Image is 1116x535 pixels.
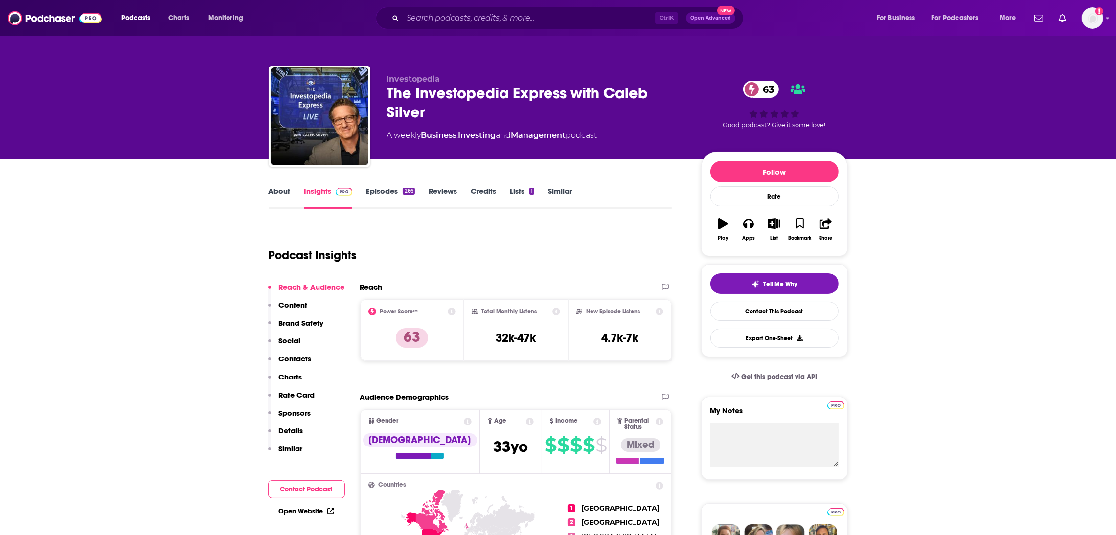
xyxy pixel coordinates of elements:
[162,10,195,26] a: Charts
[202,10,256,26] button: open menu
[387,74,440,84] span: Investopedia
[1082,7,1103,29] button: Show profile menu
[377,418,399,424] span: Gender
[710,212,736,247] button: Play
[690,16,731,21] span: Open Advanced
[557,437,569,453] span: $
[279,426,303,435] p: Details
[877,11,915,25] span: For Business
[1000,11,1016,25] span: More
[385,7,753,29] div: Search podcasts, credits, & more...
[279,318,324,328] p: Brand Safety
[271,67,368,165] img: The Investopedia Express with Caleb Silver
[360,392,449,401] h2: Audience Demographics
[496,131,511,140] span: and
[429,186,457,209] a: Reviews
[581,504,660,513] span: [GEOGRAPHIC_DATA]
[121,11,150,25] span: Podcasts
[723,121,826,129] span: Good podcast? Give it some love!
[718,235,728,241] div: Play
[279,372,302,381] p: Charts
[268,354,312,372] button: Contacts
[268,480,345,498] button: Contact Podcast
[701,74,848,135] div: 63Good podcast? Give it some love!
[1082,7,1103,29] img: User Profile
[555,418,578,424] span: Income
[1082,7,1103,29] span: Logged in as LindaBurns
[581,518,660,527] span: [GEOGRAPHIC_DATA]
[827,508,844,516] img: Podchaser Pro
[396,328,428,348] p: 63
[993,10,1028,26] button: open menu
[763,280,797,288] span: Tell Me Why
[496,331,536,345] h3: 32k-47k
[529,188,534,195] div: 1
[380,308,418,315] h2: Power Score™
[268,318,324,336] button: Brand Safety
[387,130,597,141] div: A weekly podcast
[268,408,311,426] button: Sponsors
[114,10,163,26] button: open menu
[761,212,787,247] button: List
[595,437,607,453] span: $
[583,437,594,453] span: $
[8,9,102,27] img: Podchaser - Follow, Share and Rate Podcasts
[481,308,537,315] h2: Total Monthly Listens
[743,81,779,98] a: 63
[1030,10,1047,26] a: Show notifications dropdown
[742,235,755,241] div: Apps
[717,6,735,15] span: New
[471,186,496,209] a: Credits
[304,186,353,209] a: InsightsPodchaser Pro
[586,308,640,315] h2: New Episode Listens
[568,504,575,512] span: 1
[710,186,839,206] div: Rate
[279,507,334,515] a: Open Website
[268,444,303,462] button: Similar
[710,406,839,423] label: My Notes
[279,408,311,418] p: Sponsors
[493,437,528,456] span: 33 yo
[457,131,458,140] span: ,
[1055,10,1070,26] a: Show notifications dropdown
[268,282,345,300] button: Reach & Audience
[570,437,582,453] span: $
[813,212,838,247] button: Share
[753,81,779,98] span: 63
[827,507,844,516] a: Pro website
[827,400,844,409] a: Pro website
[545,437,556,453] span: $
[379,482,407,488] span: Countries
[827,401,844,409] img: Podchaser Pro
[568,518,575,526] span: 2
[741,373,817,381] span: Get this podcast via API
[268,390,315,408] button: Rate Card
[655,12,678,24] span: Ctrl K
[458,131,496,140] a: Investing
[710,302,839,321] a: Contact This Podcast
[787,212,813,247] button: Bookmark
[279,282,345,291] p: Reach & Audience
[268,300,308,318] button: Content
[336,188,353,196] img: Podchaser Pro
[363,433,477,447] div: [DEMOGRAPHIC_DATA]
[724,365,825,389] a: Get this podcast via API
[279,444,303,453] p: Similar
[268,336,301,354] button: Social
[819,235,832,241] div: Share
[870,10,928,26] button: open menu
[752,280,759,288] img: tell me why sparkle
[686,12,735,24] button: Open AdvancedNew
[710,273,839,294] button: tell me why sparkleTell Me Why
[279,300,308,310] p: Content
[510,186,534,209] a: Lists1
[548,186,572,209] a: Similar
[710,329,839,348] button: Export One-Sheet
[403,10,655,26] input: Search podcasts, credits, & more...
[168,11,189,25] span: Charts
[268,426,303,444] button: Details
[771,235,778,241] div: List
[421,131,457,140] a: Business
